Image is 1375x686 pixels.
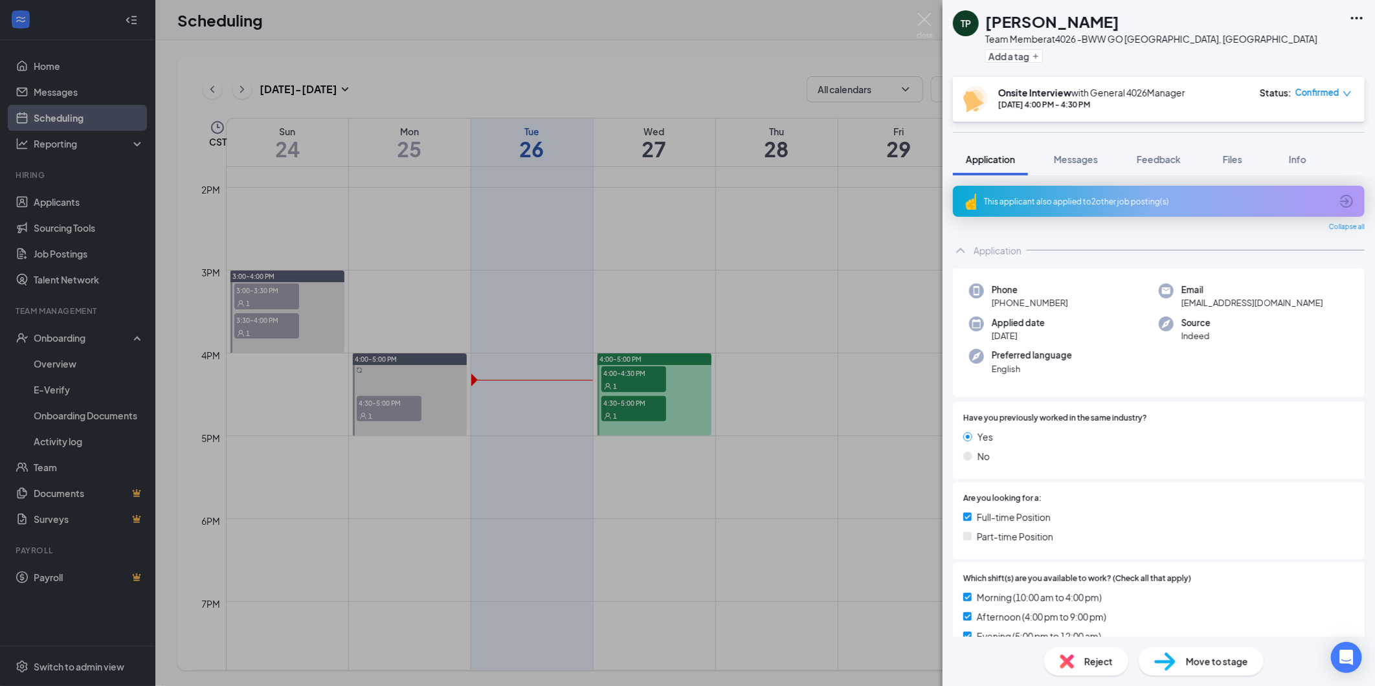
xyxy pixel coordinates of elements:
[1181,329,1211,342] span: Indeed
[985,10,1119,32] h1: [PERSON_NAME]
[978,449,990,463] span: No
[974,244,1022,257] div: Application
[1260,86,1291,99] div: Status :
[992,349,1072,362] span: Preferred language
[977,610,1106,624] span: Afternoon (4:00 pm to 9:00 pm)
[1289,153,1306,165] span: Info
[966,153,1015,165] span: Application
[963,492,1042,505] span: Are you looking for a:
[1295,86,1339,99] span: Confirmed
[1223,153,1242,165] span: Files
[998,86,1185,99] div: with General 4026Manager
[1181,283,1323,296] span: Email
[1331,642,1362,673] div: Open Intercom Messenger
[992,316,1045,329] span: Applied date
[953,243,968,258] svg: ChevronUp
[1181,316,1211,329] span: Source
[961,17,971,30] div: TP
[998,87,1071,98] b: Onsite Interview
[1186,654,1248,669] span: Move to stage
[1054,153,1098,165] span: Messages
[1349,10,1365,26] svg: Ellipses
[977,529,1053,544] span: Part-time Position
[977,510,1051,524] span: Full-time Position
[984,196,1331,207] div: This applicant also applied to 2 other job posting(s)
[985,32,1317,45] div: Team Member at 4026 -BWW GO [GEOGRAPHIC_DATA], [GEOGRAPHIC_DATA]
[992,362,1072,375] span: English
[1032,52,1040,60] svg: Plus
[992,283,1068,296] span: Phone
[1339,194,1354,209] svg: ArrowCircle
[1084,654,1113,669] span: Reject
[963,573,1191,585] span: Which shift(s) are you available to work? (Check all that apply)
[977,629,1101,643] span: Evening (5:00 pm to 12:00 am)
[1343,89,1352,98] span: down
[1181,296,1323,309] span: [EMAIL_ADDRESS][DOMAIN_NAME]
[998,99,1185,110] div: [DATE] 4:00 PM - 4:30 PM
[1137,153,1181,165] span: Feedback
[985,49,1043,63] button: PlusAdd a tag
[992,296,1068,309] span: [PHONE_NUMBER]
[992,329,1045,342] span: [DATE]
[1329,222,1365,232] span: Collapse all
[978,430,993,444] span: Yes
[963,412,1147,425] span: Have you previously worked in the same industry?
[977,590,1102,604] span: Morning (10:00 am to 4:00 pm)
